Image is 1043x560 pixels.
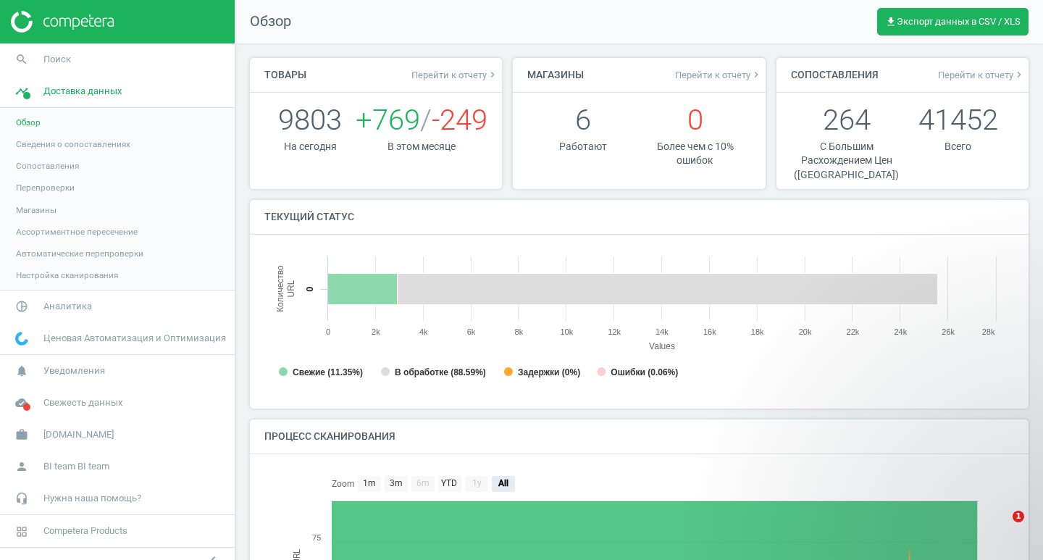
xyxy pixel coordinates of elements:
[43,492,141,505] span: Нужна наша помощь?
[43,53,71,66] span: Поиск
[750,69,762,80] i: keyboard_arrow_right
[16,160,79,172] span: Сопоставления
[16,182,75,193] span: Перепроверки
[43,396,122,409] span: Свежесть данных
[16,269,118,281] span: Настройка сканирования
[799,327,812,336] text: 20k
[416,478,430,488] text: 6m
[467,327,476,336] text: 6k
[8,78,35,105] i: timeline
[640,100,751,140] p: 0
[527,140,639,154] p: Работают
[982,327,995,336] text: 28k
[518,367,580,377] tspan: Задержки (0%)
[655,327,669,336] text: 14k
[441,478,457,488] text: YTD
[250,200,369,234] h4: Текущий статус
[332,479,355,489] text: Zoom
[8,485,35,512] i: headset_mic
[264,140,356,154] p: На сегодня
[16,226,138,238] span: Ассортиментное пересечение
[304,286,315,291] text: 0
[43,364,105,377] span: Уведомления
[8,389,35,417] i: cloud_done
[675,69,762,80] span: Перейти к отчету
[411,69,498,80] span: Перейти к отчету
[942,327,955,336] text: 26k
[938,69,1025,80] span: Перейти к отчету
[902,140,1014,154] p: Всего
[250,58,321,92] h4: Товары
[8,453,35,480] i: person
[312,533,321,543] text: 75
[675,69,762,80] a: Перейти к отчетуkeyboard_arrow_right
[877,8,1029,35] button: get_appЭкспорт данных в CSV / XLS
[703,327,716,336] text: 16k
[286,280,296,297] tspan: URL
[43,85,122,98] span: Доставка данных
[902,100,1014,140] p: 41452
[847,327,860,336] text: 22k
[390,478,403,488] text: 3m
[983,511,1018,546] iframe: Intercom live chat
[420,103,432,137] span: /
[356,103,420,137] span: +769
[43,460,109,473] span: BI team BI team
[293,367,363,377] tspan: Свежие (11.35%)
[363,478,376,488] text: 1m
[8,46,35,73] i: search
[894,327,907,336] text: 24k
[16,204,56,216] span: Магазины
[43,300,92,313] span: Аналитика
[395,367,486,377] tspan: В обработке (88.59%)
[43,332,226,345] span: Ценовая Автоматизация и Оптимизация
[8,421,35,448] i: work
[16,248,143,259] span: Автоматические перепроверки
[776,58,893,92] h4: Сопоставления
[487,69,498,80] i: keyboard_arrow_right
[608,327,621,336] text: 12k
[640,140,751,168] p: Более чем с 10% ошибок
[16,138,130,150] span: Сведения о сопоставлениях
[885,16,897,28] i: get_app
[275,265,285,312] tspan: Количество
[791,100,902,140] p: 264
[8,293,35,320] i: pie_chart_outlined
[15,332,28,346] img: wGWNvw8QSZomAAAAABJRU5ErkJggg==
[527,100,639,140] p: 6
[250,419,410,454] h4: Процесс сканирования
[649,341,675,351] tspan: Values
[1013,69,1025,80] i: keyboard_arrow_right
[751,327,764,336] text: 18k
[411,69,498,80] a: Перейти к отчетуkeyboard_arrow_right
[264,100,356,140] p: 9803
[750,419,1039,521] iframe: Intercom notifications повідомлення
[235,12,291,32] span: Обзор
[43,525,127,538] span: Competera Products
[472,478,482,488] text: 1y
[515,327,524,336] text: 8k
[611,367,678,377] tspan: Ошибки (0.06%)
[885,16,1021,28] span: Экспорт данных в CSV / XLS
[513,58,598,92] h4: Магазины
[43,428,114,441] span: [DOMAIN_NAME]
[938,69,1025,80] a: Перейти к отчетуkeyboard_arrow_right
[11,11,114,33] img: ajHJNr6hYgQAAAAASUVORK5CYII=
[326,327,330,336] text: 0
[432,103,487,137] span: -249
[560,327,573,336] text: 10k
[498,478,508,488] text: All
[8,357,35,385] i: notifications
[419,327,428,336] text: 4k
[356,140,487,154] p: В этом месяце
[1013,511,1024,522] span: 1
[16,117,41,128] span: Обзор
[372,327,380,336] text: 2k
[791,140,902,182] p: С Большим Расхождением Цен ([GEOGRAPHIC_DATA])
